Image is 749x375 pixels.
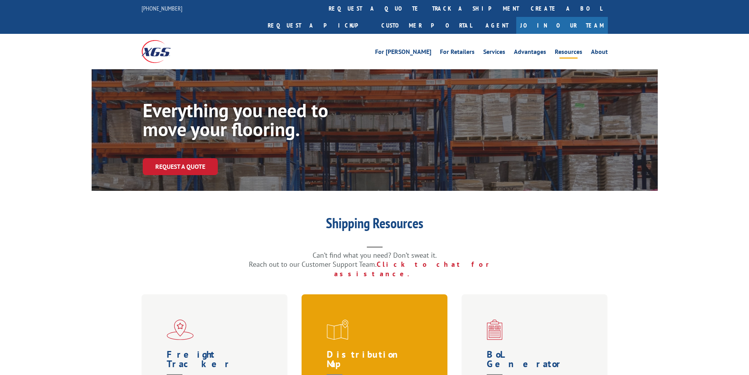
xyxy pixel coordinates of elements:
img: xgs-icon-distribution-map-red [327,320,348,340]
a: About [591,49,608,57]
p: Can’t find what you need? Don’t sweat it. Reach out to our Customer Support Team. [217,251,532,279]
a: Click to chat for assistance. [334,260,500,278]
img: xgs-icon-bo-l-generator-red [487,320,502,340]
a: Services [483,49,505,57]
a: Request a Quote [143,158,218,175]
a: Advantages [514,49,546,57]
a: Request a pickup [262,17,375,34]
h1: Shipping Resources [217,216,532,234]
a: Resources [555,49,582,57]
a: [PHONE_NUMBER] [142,4,182,12]
h1: Everything you need to move your flooring. [143,101,379,142]
img: xgs-icon-flagship-distribution-model-red [167,320,194,340]
a: For [PERSON_NAME] [375,49,431,57]
a: Customer Portal [375,17,478,34]
a: Join Our Team [516,17,608,34]
a: Agent [478,17,516,34]
a: For Retailers [440,49,475,57]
